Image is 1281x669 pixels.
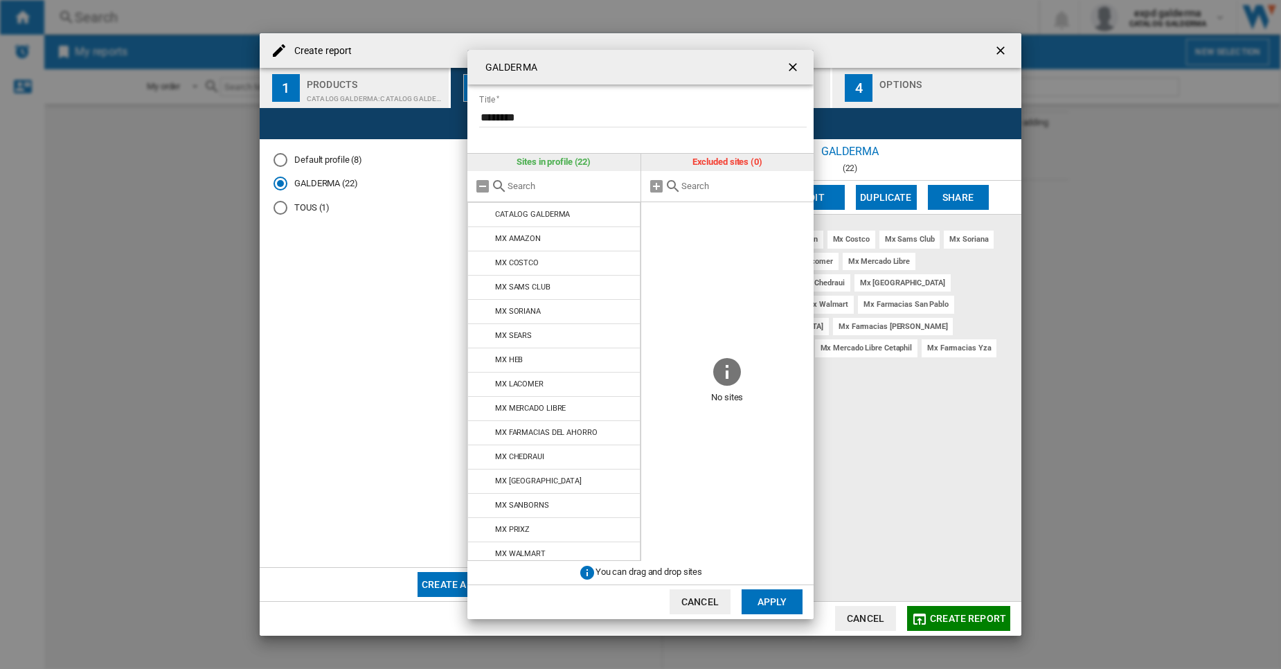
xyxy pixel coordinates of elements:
[495,549,546,558] div: MX WALMART
[595,567,702,577] span: You can drag and drop sites
[508,181,634,191] input: Search
[478,61,537,75] h4: GALDERMA
[495,258,539,267] div: MX COSTCO
[495,307,541,316] div: MX SORIANA
[467,154,640,170] div: Sites in profile (22)
[495,525,530,534] div: MX PRIXZ
[648,178,665,195] md-icon: Add all
[495,452,544,461] div: MX CHEDRAUI
[474,178,491,195] md-icon: Remove all
[495,331,532,340] div: MX SEARS
[495,210,570,219] div: CATALOG GALDERMA
[780,53,808,81] button: getI18NText('BUTTONS.CLOSE_DIALOG')
[495,428,598,437] div: MX FARMACIAS DEL AHORRO
[495,501,549,510] div: MX SANBORNS
[495,355,523,364] div: MX HEB
[742,589,803,614] button: Apply
[495,404,566,413] div: MX MERCADO LIBRE
[641,154,814,170] div: Excluded sites (0)
[786,60,803,77] ng-md-icon: getI18NText('BUTTONS.CLOSE_DIALOG')
[495,234,541,243] div: MX AMAZON
[641,388,814,409] span: No sites
[681,181,807,191] input: Search
[495,283,550,292] div: MX SAMS CLUB
[495,380,544,389] div: MX LACOMER
[495,476,582,485] div: MX [GEOGRAPHIC_DATA]
[670,589,731,614] button: Cancel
